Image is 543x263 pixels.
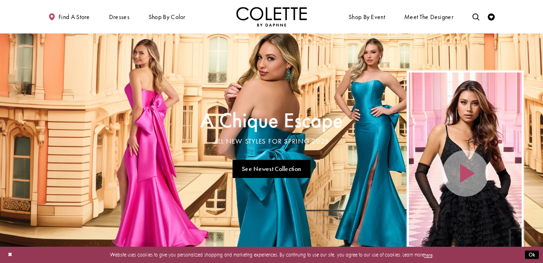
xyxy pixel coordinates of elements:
span: Meet the designer [404,13,453,20]
p: Website uses cookies to give you personalized shopping and marketing experiences. By continuing t... [51,250,492,259]
img: Colette by Daphne [236,7,307,26]
a: Check Wishlist [486,7,497,26]
span: Shop by color [149,13,186,20]
button: Submit Dialog [525,250,539,259]
button: Close Dialog [4,249,16,261]
span: Shop by color [147,7,187,26]
span: Dresses [107,7,131,26]
a: Visit Home Page [236,7,307,26]
a: here [424,251,433,258]
ul: Slider Links [198,157,345,181]
span: Shop By Event [349,13,385,20]
span: Shop By Event [347,7,387,26]
a: Meet the designer [402,7,455,26]
a: Toggle search [471,7,481,26]
a: See Newest Collection A Chique Escape All New Styles For Spring 2025 [233,160,311,178]
a: Find a store [46,7,91,26]
span: Find a store [58,13,90,20]
span: Dresses [109,13,129,20]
